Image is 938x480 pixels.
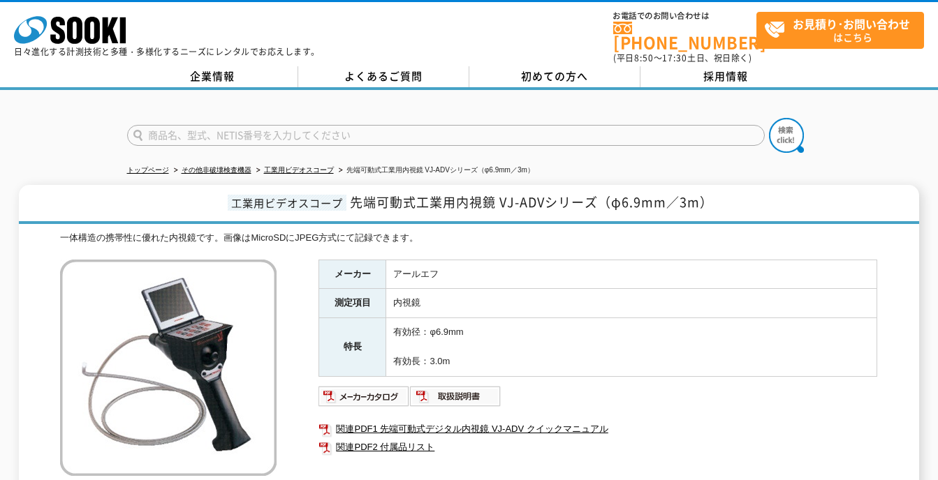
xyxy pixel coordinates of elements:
span: 8:50 [634,52,654,64]
a: 工業用ビデオスコープ [264,166,334,174]
span: 17:30 [662,52,687,64]
strong: お見積り･お問い合わせ [793,15,910,32]
img: 取扱説明書 [410,385,501,407]
span: 初めての方へ [521,68,588,84]
div: 一体構造の携帯性に優れた内視鏡です。画像はMicroSDにJPEG方式にて記録できます。 [60,231,877,246]
span: お電話でのお問い合わせは [613,12,756,20]
a: その他非破壊検査機器 [182,166,251,174]
td: 内視鏡 [386,289,877,318]
a: 採用情報 [640,66,812,87]
th: メーカー [319,260,386,289]
a: 取扱説明書 [410,394,501,405]
a: 企業情報 [127,66,298,87]
span: (平日 ～ 土日、祝日除く) [613,52,752,64]
img: 先端可動式工業用内視鏡 VJ-ADVシリーズ（φ6.9mm／3m） [60,260,277,476]
a: トップページ [127,166,169,174]
a: 初めての方へ [469,66,640,87]
a: お見積り･お問い合わせはこちら [756,12,924,49]
td: アールエフ [386,260,877,289]
span: 工業用ビデオスコープ [228,195,346,211]
th: 特長 [319,318,386,376]
a: 関連PDF1 先端可動式デジタル内視鏡 VJ-ADV クイックマニュアル [318,420,877,438]
span: 先端可動式工業用内視鏡 VJ-ADVシリーズ（φ6.9mm／3m） [350,193,713,211]
a: メーカーカタログ [318,394,410,405]
span: はこちら [764,13,923,47]
input: 商品名、型式、NETIS番号を入力してください [127,125,765,146]
p: 日々進化する計測技術と多種・多様化するニーズにレンタルでお応えします。 [14,47,320,56]
th: 測定項目 [319,289,386,318]
li: 先端可動式工業用内視鏡 VJ-ADVシリーズ（φ6.9mm／3m） [336,163,534,178]
td: 有効径：φ6.9mm 有効長：3.0m [386,318,877,376]
a: [PHONE_NUMBER] [613,22,756,50]
a: よくあるご質問 [298,66,469,87]
a: 関連PDF2 付属品リスト [318,438,877,456]
img: メーカーカタログ [318,385,410,407]
img: btn_search.png [769,118,804,153]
